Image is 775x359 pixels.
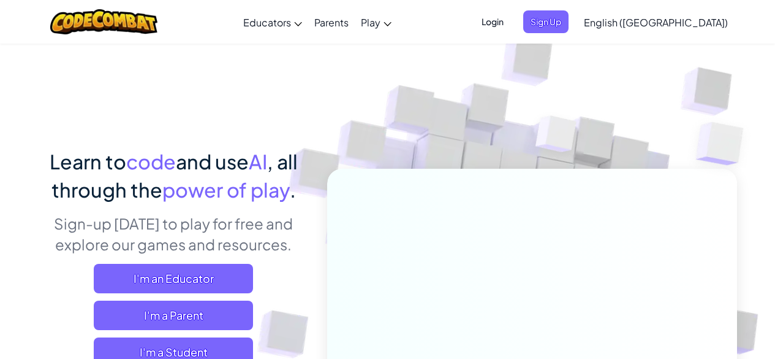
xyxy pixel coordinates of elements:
[578,6,734,39] a: English ([GEOGRAPHIC_DATA])
[249,149,267,174] span: AI
[162,177,290,202] span: power of play
[94,264,253,293] a: I'm an Educator
[308,6,355,39] a: Parents
[474,10,511,33] button: Login
[290,177,296,202] span: .
[243,16,291,29] span: Educators
[94,301,253,330] a: I'm a Parent
[39,213,309,255] p: Sign-up [DATE] to play for free and explore our games and resources.
[126,149,176,174] span: code
[237,6,308,39] a: Educators
[523,10,569,33] button: Sign Up
[584,16,728,29] span: English ([GEOGRAPHIC_DATA])
[355,6,398,39] a: Play
[512,91,600,183] img: Overlap cubes
[361,16,380,29] span: Play
[50,149,126,174] span: Learn to
[176,149,249,174] span: and use
[50,9,157,34] img: CodeCombat logo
